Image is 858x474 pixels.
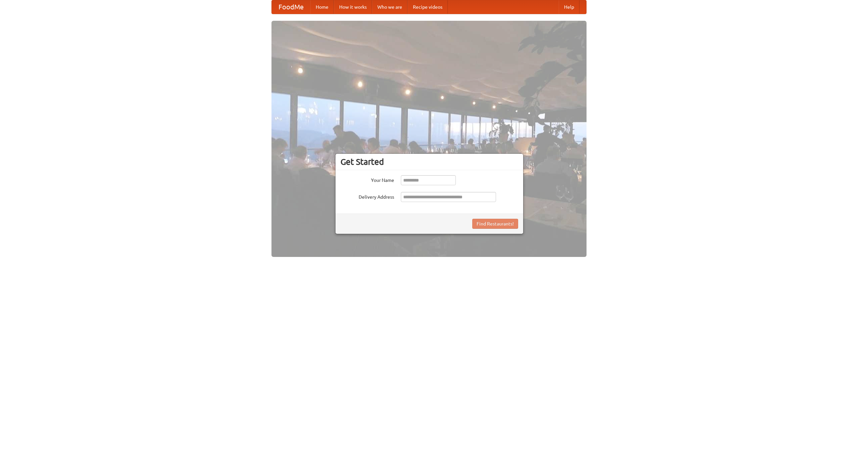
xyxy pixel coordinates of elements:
a: FoodMe [272,0,310,14]
a: Recipe videos [408,0,448,14]
h3: Get Started [341,157,518,167]
a: Help [559,0,579,14]
label: Your Name [341,175,394,184]
a: How it works [334,0,372,14]
a: Home [310,0,334,14]
button: Find Restaurants! [472,219,518,229]
label: Delivery Address [341,192,394,200]
a: Who we are [372,0,408,14]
